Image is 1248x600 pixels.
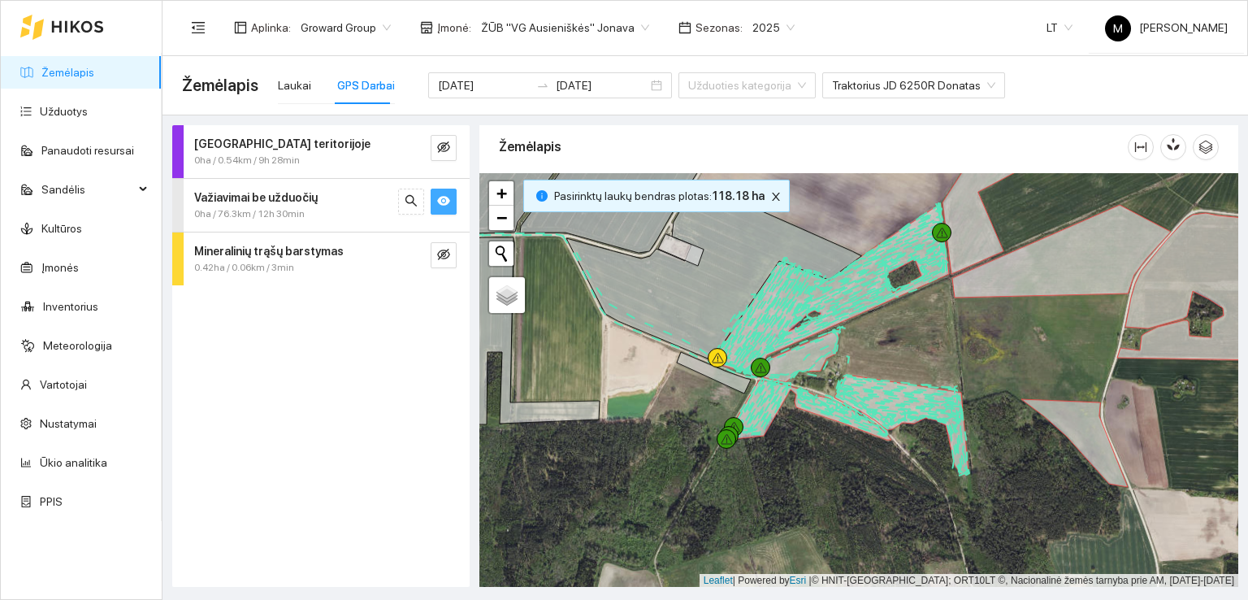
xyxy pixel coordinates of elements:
[40,105,88,118] a: Užduotys
[1113,15,1123,41] span: M
[1129,141,1153,154] span: column-width
[536,190,548,202] span: info-circle
[766,187,786,207] button: close
[437,19,471,37] span: Įmonė :
[172,233,470,285] div: Mineralinių trąšų barstymas0.42ha / 0.06km / 3mineye-invisible
[809,575,812,586] span: |
[172,179,470,232] div: Važiavimai be užduočių0ha / 76.3km / 12h 30minsearcheye
[194,137,370,150] strong: [GEOGRAPHIC_DATA] teritorijoje
[554,187,765,205] span: Pasirinktų laukų bendras plotas :
[405,194,418,210] span: search
[678,21,691,34] span: calendar
[481,15,649,40] span: ŽŪB "VG Ausieniškės" Jonava
[172,125,470,178] div: [GEOGRAPHIC_DATA] teritorijoje0ha / 0.54km / 9h 28mineye-invisible
[431,189,457,215] button: eye
[398,189,424,215] button: search
[431,242,457,268] button: eye-invisible
[43,339,112,352] a: Meteorologija
[437,248,450,263] span: eye-invisible
[438,76,530,94] input: Pradžios data
[40,456,107,469] a: Ūkio analitika
[489,206,513,230] a: Zoom out
[790,575,807,586] a: Esri
[1105,21,1228,34] span: [PERSON_NAME]
[41,261,79,274] a: Įmonės
[556,76,648,94] input: Pabaigos data
[712,189,765,202] b: 118.18 ha
[194,191,318,204] strong: Važiavimai be užduočių
[752,15,795,40] span: 2025
[194,153,300,168] span: 0ha / 0.54km / 9h 28min
[489,277,525,313] a: Layers
[182,72,258,98] span: Žemėlapis
[1128,134,1154,160] button: column-width
[191,20,206,35] span: menu-fold
[496,183,507,203] span: +
[182,11,214,44] button: menu-fold
[194,260,294,276] span: 0.42ha / 0.06km / 3min
[499,124,1128,170] div: Žemėlapis
[41,222,82,235] a: Kultūros
[832,73,995,98] span: Traktorius JD 6250R Donatas
[251,19,291,37] span: Aplinka :
[278,76,311,94] div: Laukai
[704,575,733,586] a: Leaflet
[40,495,63,508] a: PPIS
[536,79,549,92] span: swap-right
[496,207,507,228] span: −
[41,66,94,79] a: Žemėlapis
[437,194,450,210] span: eye
[40,417,97,430] a: Nustatymai
[489,241,513,266] button: Initiate a new search
[337,76,395,94] div: GPS Darbai
[234,21,247,34] span: layout
[41,173,134,206] span: Sandėlis
[40,378,87,391] a: Vartotojai
[301,15,391,40] span: Groward Group
[767,191,785,202] span: close
[194,245,344,258] strong: Mineralinių trąšų barstymas
[700,574,1238,588] div: | Powered by © HNIT-[GEOGRAPHIC_DATA]; ORT10LT ©, Nacionalinė žemės tarnyba prie AM, [DATE]-[DATE]
[695,19,743,37] span: Sezonas :
[41,144,134,157] a: Panaudoti resursai
[420,21,433,34] span: shop
[489,181,513,206] a: Zoom in
[536,79,549,92] span: to
[43,300,98,313] a: Inventorius
[431,135,457,161] button: eye-invisible
[437,141,450,156] span: eye-invisible
[1046,15,1072,40] span: LT
[194,207,305,222] span: 0ha / 76.3km / 12h 30min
